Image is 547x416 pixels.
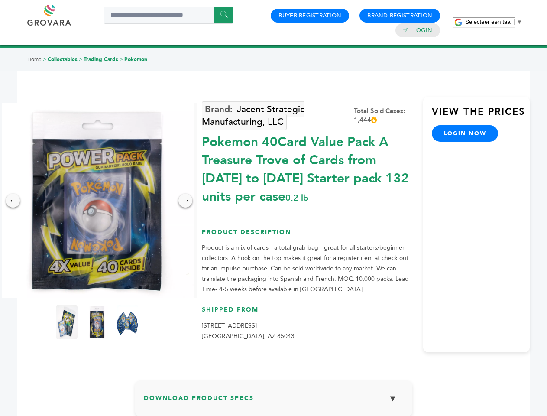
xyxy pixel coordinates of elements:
span: > [120,56,123,63]
h3: View the Prices [432,105,530,125]
img: Pokemon 40-Card Value Pack – A Treasure Trove of Cards from 1996 to 2024 - Starter pack! 132 unit... [56,305,78,339]
a: login now [432,125,498,142]
button: ▼ [382,389,404,408]
span: > [79,56,82,63]
a: Login [413,26,432,34]
a: Brand Registration [367,12,432,19]
span: Selecteer een taal [465,19,511,25]
a: Home [27,56,42,63]
p: Product is a mix of cards - a total grab bag - great for all starters/beginner collectors. A hook... [202,243,414,295]
span: > [43,56,46,63]
a: Pokemon [124,56,147,63]
h3: Download Product Specs [144,389,404,414]
h3: Product Description [202,228,414,243]
div: Total Sold Cases: 1,444 [354,107,414,125]
div: Pokemon 40Card Value Pack A Treasure Trove of Cards from [DATE] to [DATE] Starter pack 132 units ... [202,129,414,206]
a: Jacent Strategic Manufacturing, LLC [202,101,304,130]
h3: Shipped From [202,305,414,321]
div: ← [6,194,20,208]
a: Buyer Registration [278,12,341,19]
div: → [178,194,192,208]
input: Search a product or brand... [104,6,233,24]
span: ▼ [517,19,522,25]
a: Trading Cards [84,56,118,63]
a: Selecteer een taal​ [465,19,522,25]
span: 0.2 lb [285,192,308,204]
a: Collectables [48,56,78,63]
img: Pokemon 40-Card Value Pack – A Treasure Trove of Cards from 1996 to 2024 - Starter pack! 132 unit... [117,305,138,339]
p: [STREET_ADDRESS] [GEOGRAPHIC_DATA], AZ 85043 [202,321,414,341]
img: Pokemon 40-Card Value Pack – A Treasure Trove of Cards from 1996 to 2024 - Starter pack! 132 unit... [86,305,108,339]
